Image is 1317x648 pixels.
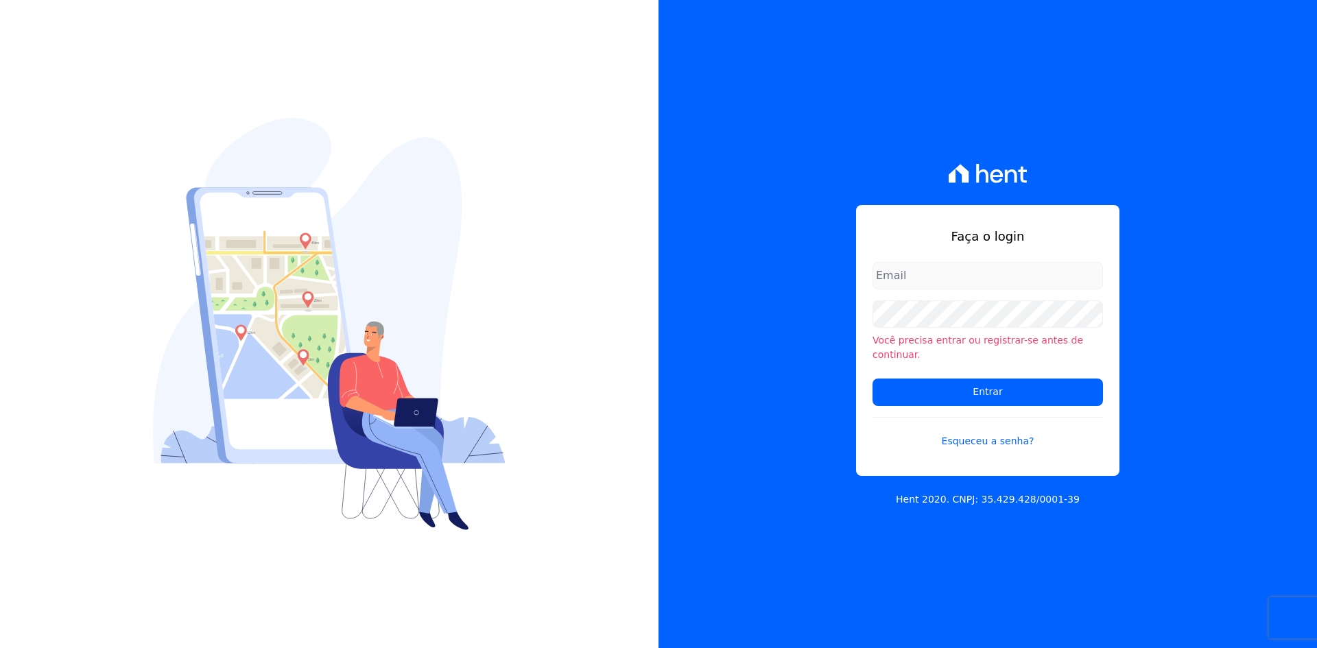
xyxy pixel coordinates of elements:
[873,262,1103,289] input: Email
[873,333,1103,362] li: Você precisa entrar ou registrar-se antes de continuar.
[873,417,1103,448] a: Esqueceu a senha?
[873,379,1103,406] input: Entrar
[896,492,1080,507] p: Hent 2020. CNPJ: 35.429.428/0001-39
[873,227,1103,245] h1: Faça o login
[153,118,506,530] img: Login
